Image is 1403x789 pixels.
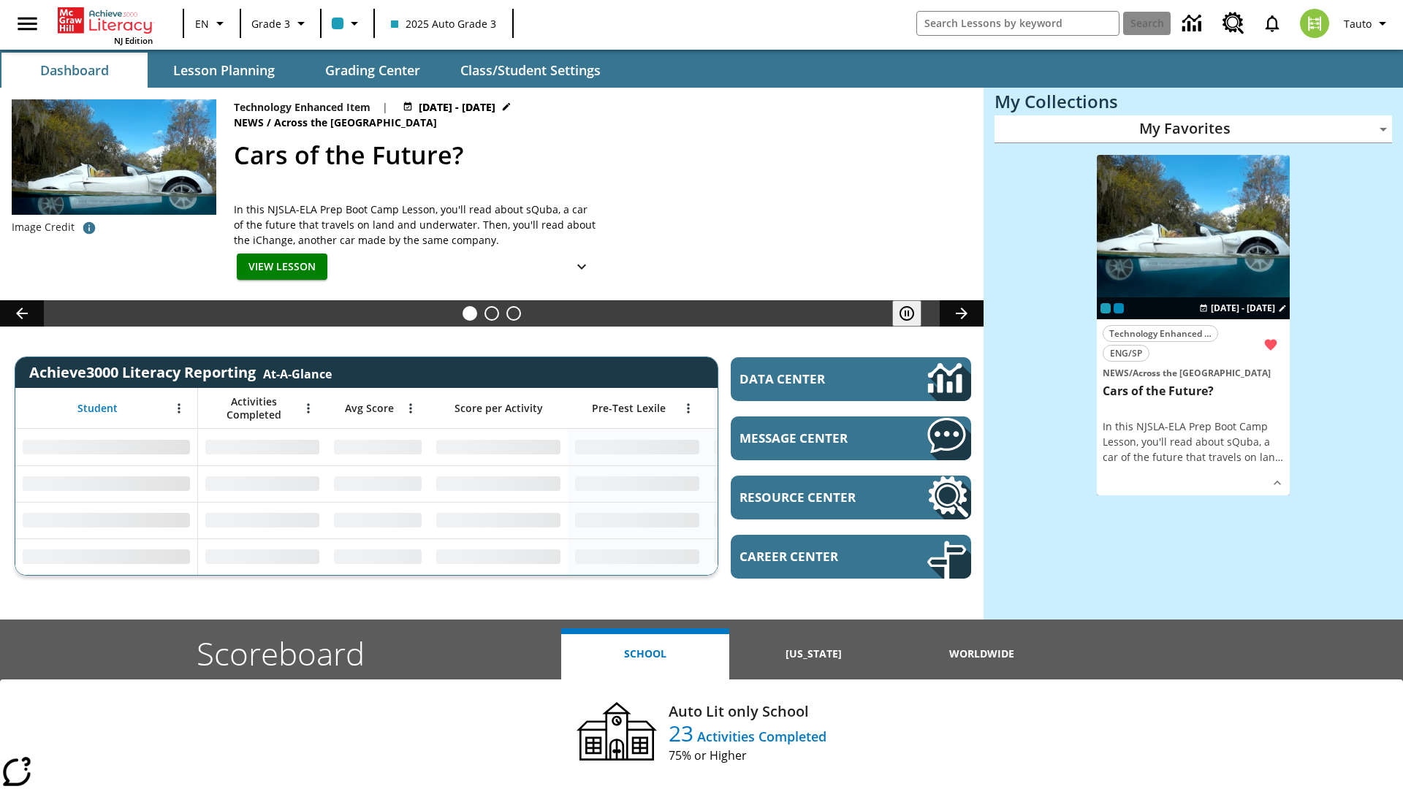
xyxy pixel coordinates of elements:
[892,300,936,327] div: Pause
[263,363,332,382] div: At-A-Glance
[327,538,429,575] div: No Data,
[1266,472,1288,494] button: Show Details
[391,16,496,31] span: 2025 Auto Grade 3
[1114,303,1124,313] div: OL 2025 Auto Grade 4
[484,306,499,321] button: Slide 2 Pre-release lesson
[1214,4,1253,43] a: Resource Center, Will open in new tab
[707,465,845,502] div: No Data,
[1133,367,1271,379] span: Across the [GEOGRAPHIC_DATA]
[1211,302,1275,315] span: [DATE] - [DATE]
[1344,16,1372,31] span: Tauto
[114,35,153,46] span: NJ Edition
[739,548,883,565] span: Career Center
[168,397,190,419] button: Open Menu
[1097,155,1290,496] div: lesson details
[669,701,826,723] h4: Auto Lit only School
[40,62,109,79] span: Dashboard
[12,99,216,237] img: High-tech automobile treading water.
[198,538,327,575] div: No Data,
[592,402,666,415] span: Pre-Test Lexile
[892,300,921,327] button: Pause
[1103,384,1284,399] h3: Cars of the Future?
[731,357,971,401] a: Data Center
[58,4,153,46] div: Home
[1174,4,1214,44] a: Data Center
[731,535,971,579] a: Career Center
[12,220,75,235] p: Image Credit
[300,53,446,88] button: Grading Center
[669,718,693,748] span: 23
[995,115,1392,143] div: My Favorites
[1291,4,1338,42] button: Select a new avatar
[173,62,275,79] span: Lesson Planning
[297,397,319,419] button: Open Menu
[449,53,612,88] button: Class/Student Settings
[325,62,420,79] span: Grading Center
[1129,367,1133,379] span: /
[707,429,845,465] div: No Data,
[1196,302,1290,315] button: Jul 01 - Aug 01 Choose Dates
[1,53,148,88] button: Dashboard
[669,747,826,764] span: 75% or Higher
[1103,419,1284,465] div: In this NJSLA-ELA Prep Boot Camp Lesson, you'll read about sQuba, a car of the future that travel...
[198,502,327,538] div: No Data,
[75,215,104,241] button: Photo credit: AP
[707,538,845,575] div: No Data,
[198,429,327,465] div: No Data,
[198,465,327,502] div: No Data,
[739,370,878,387] span: Data Center
[739,430,883,446] span: Message Center
[1258,332,1284,358] button: Remove from Favorites
[189,10,235,37] button: Language: EN, Select a language
[400,397,422,419] button: Open Menu
[1103,367,1129,379] span: News
[327,502,429,538] div: No Data,
[898,628,1066,679] button: Worldwide
[561,628,729,679] button: School
[460,62,601,79] span: Class/Student Settings
[1338,10,1397,37] button: Profile/Settings
[151,53,297,88] button: Lesson Planning
[400,99,514,115] button: Jul 01 - Aug 01 Choose Dates
[58,6,153,35] a: Home
[1300,9,1329,38] img: avatar image
[195,16,209,31] span: EN
[677,397,699,419] button: Open Menu
[327,465,429,502] div: No Data,
[693,728,826,745] span: Activities Completed
[1103,345,1149,362] button: ENG/SP
[29,362,332,382] span: Achieve3000 Literacy Reporting
[274,115,440,131] span: Across the [GEOGRAPHIC_DATA]
[234,202,599,248] div: In this NJSLA-ELA Prep Boot Camp Lesson, you'll read about sQuba, a car of the future that travel...
[419,99,495,115] span: [DATE] - [DATE]
[345,402,394,415] span: Avg Score
[506,306,521,321] button: Slide 3 Career Lesson
[1109,326,1212,341] span: Technology Enhanced Item
[940,300,984,327] button: Lesson carousel, Next
[1110,346,1142,361] span: ENG/SP
[6,2,49,45] button: Open side menu
[267,115,271,129] span: /
[237,254,327,281] button: View Lesson
[455,402,543,415] span: Score per Activity
[1103,325,1218,342] button: Technology Enhanced Item
[246,10,316,37] button: Grade: Grade 3, Select a grade
[327,429,429,465] div: No Data,
[1103,365,1284,381] span: Topic: News/Across the US
[1100,303,1111,313] div: Current Class
[1269,450,1275,464] span: n
[234,137,966,174] h2: Cars of the Future?
[251,16,290,31] span: Grade 3
[567,254,596,281] button: Show Details
[917,12,1119,35] input: search field
[463,306,477,321] button: Slide 1 Cars of the Future?
[234,115,267,131] span: News
[382,99,388,115] span: |
[707,502,845,538] div: No Data,
[1253,4,1291,42] a: Notifications
[205,395,302,422] span: Activities Completed
[77,402,118,415] span: Student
